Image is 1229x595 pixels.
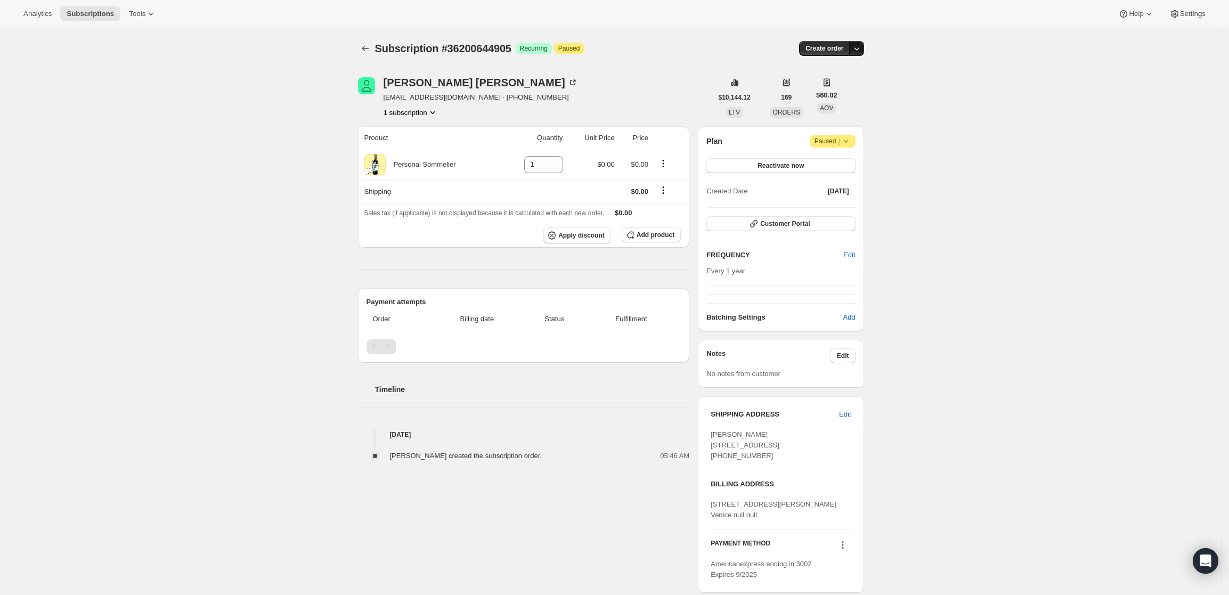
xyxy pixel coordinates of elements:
[837,352,849,360] span: Edit
[367,307,430,331] th: Order
[1163,6,1212,21] button: Settings
[17,6,58,21] button: Analytics
[843,312,855,323] span: Add
[833,406,857,423] button: Edit
[760,219,810,228] span: Customer Portal
[815,136,851,146] span: Paused
[375,384,690,395] h2: Timeline
[712,90,757,105] button: $10,144.12
[622,227,681,242] button: Add product
[558,231,605,240] span: Apply discount
[711,500,836,519] span: [STREET_ADDRESS][PERSON_NAME] Venice null null
[566,126,618,150] th: Unit Price
[558,44,580,53] span: Paused
[831,348,856,363] button: Edit
[1129,10,1143,18] span: Help
[433,314,521,324] span: Billing date
[364,154,386,175] img: product img
[384,107,438,118] button: Product actions
[820,104,833,112] span: AOV
[631,160,648,168] span: $0.00
[655,184,672,196] button: Shipping actions
[527,314,582,324] span: Status
[711,479,851,490] h3: BILLING ADDRESS
[706,250,843,260] h2: FREQUENCY
[816,90,837,101] span: $60.02
[618,126,652,150] th: Price
[367,339,681,354] nav: Pagination
[773,109,800,116] span: ORDERS
[843,250,855,260] span: Edit
[637,231,674,239] span: Add product
[706,136,722,146] h2: Plan
[386,159,456,170] div: Personal Sommelier
[597,160,615,168] span: $0.00
[1180,10,1206,18] span: Settings
[719,93,751,102] span: $10,144.12
[67,10,114,18] span: Subscriptions
[543,227,611,243] button: Apply discount
[799,41,850,56] button: Create order
[358,180,502,203] th: Shipping
[828,187,849,195] span: [DATE]
[839,137,840,145] span: |
[367,297,681,307] h2: Payment attempts
[837,247,861,264] button: Edit
[615,209,632,217] span: $0.00
[364,209,605,217] span: Sales tax (if applicable) is not displayed because it is calculated with each new order.
[520,44,548,53] span: Recurring
[839,409,851,420] span: Edit
[706,348,831,363] h3: Notes
[123,6,162,21] button: Tools
[1112,6,1160,21] button: Help
[706,312,843,323] h6: Batching Settings
[502,126,566,150] th: Quantity
[706,158,855,173] button: Reactivate now
[706,370,780,378] span: No notes from customer
[358,429,690,440] h4: [DATE]
[711,539,770,553] h3: PAYMENT METHOD
[631,188,648,195] span: $0.00
[384,92,578,103] span: [EMAIL_ADDRESS][DOMAIN_NAME] · [PHONE_NUMBER]
[384,77,578,88] div: [PERSON_NAME] [PERSON_NAME]
[711,560,811,578] span: Americanexpress ending in 3002 Expires 9/2025
[390,452,542,460] span: [PERSON_NAME] created the subscription order.
[375,43,511,54] span: Subscription #36200644905
[1193,548,1218,574] div: Open Intercom Messenger
[358,41,373,56] button: Subscriptions
[729,109,740,116] span: LTV
[706,186,747,197] span: Created Date
[775,90,798,105] button: 169
[758,161,804,170] span: Reactivate now
[805,44,843,53] span: Create order
[706,216,855,231] button: Customer Portal
[60,6,120,21] button: Subscriptions
[711,430,779,460] span: [PERSON_NAME] [STREET_ADDRESS] [PHONE_NUMBER]
[23,10,52,18] span: Analytics
[358,126,502,150] th: Product
[588,314,674,324] span: Fulfillment
[129,10,145,18] span: Tools
[821,184,856,199] button: [DATE]
[655,158,672,169] button: Product actions
[781,93,792,102] span: 169
[706,267,745,275] span: Every 1 year
[358,77,375,94] span: Benjamin Davis
[711,409,839,420] h3: SHIPPING ADDRESS
[836,309,861,326] button: Add
[660,451,689,461] span: 05:46 AM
